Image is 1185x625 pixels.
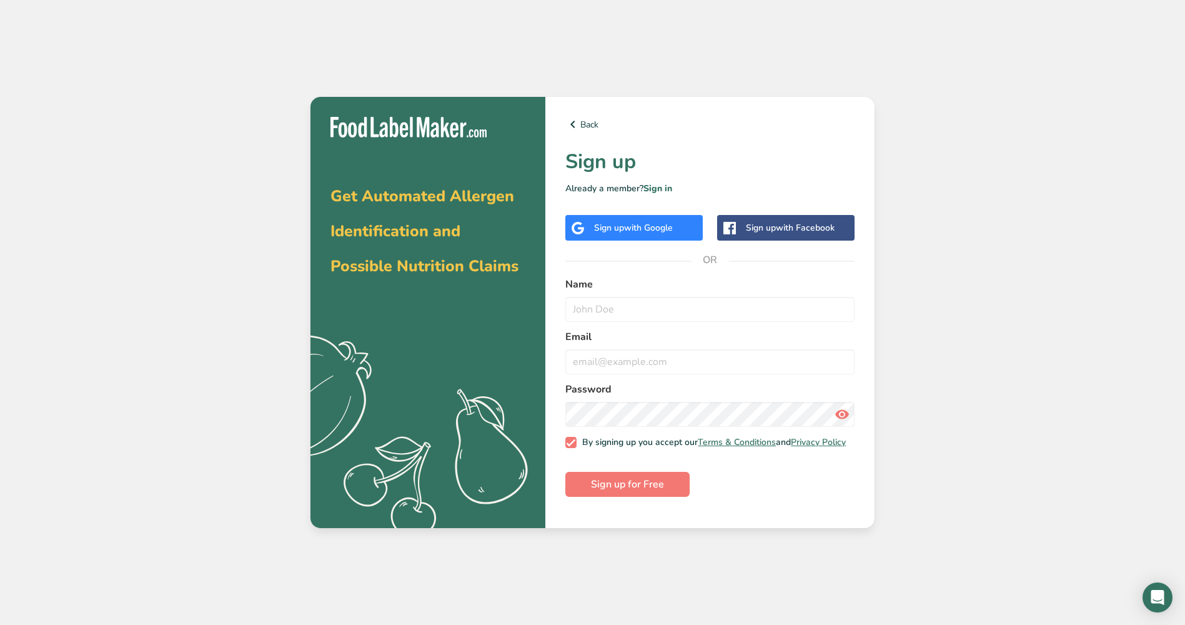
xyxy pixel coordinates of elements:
[565,329,855,344] label: Email
[594,221,673,234] div: Sign up
[624,222,673,234] span: with Google
[643,182,672,194] a: Sign in
[565,472,690,497] button: Sign up for Free
[565,277,855,292] label: Name
[330,186,518,277] span: Get Automated Allergen Identification and Possible Nutrition Claims
[698,436,776,448] a: Terms & Conditions
[591,477,664,492] span: Sign up for Free
[577,437,846,448] span: By signing up you accept our and
[565,182,855,195] p: Already a member?
[746,221,835,234] div: Sign up
[692,241,729,279] span: OR
[1143,582,1173,612] div: Open Intercom Messenger
[565,349,855,374] input: email@example.com
[565,117,855,132] a: Back
[791,436,846,448] a: Privacy Policy
[565,382,855,397] label: Password
[565,147,855,177] h1: Sign up
[776,222,835,234] span: with Facebook
[565,297,855,322] input: John Doe
[330,117,487,137] img: Food Label Maker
